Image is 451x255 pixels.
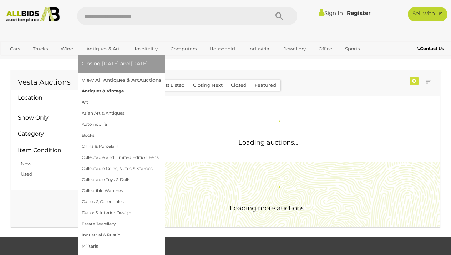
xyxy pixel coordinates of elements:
h4: Category [18,131,75,137]
a: Industrial [244,43,275,55]
b: Contact Us [417,46,444,51]
h4: Item Condition [18,147,75,154]
a: Office [314,43,337,55]
a: Used [21,171,32,177]
span: Loading more auctions.. [230,204,307,212]
span: Loading auctions... [238,139,298,146]
button: Featured [250,80,280,91]
a: Trucks [28,43,52,55]
img: Allbids.com.au [3,7,63,22]
a: New [21,161,31,166]
h1: Vesta Auctions [18,78,89,86]
button: Search [262,7,297,25]
h4: Location [18,95,75,101]
a: Computers [166,43,201,55]
button: Just Listed [156,80,189,91]
button: Closing Next [189,80,227,91]
a: Household [205,43,240,55]
button: Closed [227,80,251,91]
a: Wine [56,43,78,55]
a: [GEOGRAPHIC_DATA] [5,55,65,66]
a: Sell with us [408,7,447,21]
a: Hospitality [128,43,162,55]
a: Antiques & Art [82,43,124,55]
a: Cars [5,43,25,55]
a: Sports [340,43,364,55]
a: Jewellery [279,43,310,55]
div: 0 [410,77,419,85]
a: Sign In [319,10,343,16]
a: Register [347,10,370,16]
span: | [344,9,346,17]
h4: Show Only [18,115,75,121]
a: Contact Us [417,45,446,52]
